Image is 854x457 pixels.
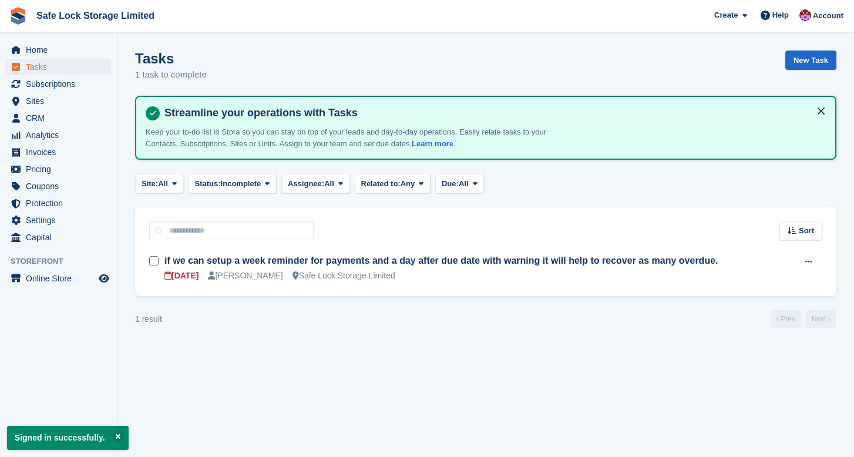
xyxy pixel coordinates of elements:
p: Signed in successfully. [7,426,129,450]
a: menu [6,93,111,109]
a: menu [6,161,111,177]
a: menu [6,42,111,58]
a: menu [6,229,111,246]
button: Due: All [435,174,484,193]
a: menu [6,76,111,92]
a: menu [6,178,111,194]
span: Sort [799,225,814,237]
p: Keep your to-do list in Stora so you can stay on top of your leads and day-to-day operations. Eas... [146,126,557,149]
a: New Task [785,51,836,70]
button: Related to: Any [355,174,431,193]
button: Assignee: All [281,174,350,193]
span: Related to: [361,178,401,190]
div: [PERSON_NAME] [208,270,283,282]
h4: Streamline your operations with Tasks [160,106,826,120]
div: Safe Lock Storage Limited [292,270,395,282]
a: Preview store [97,271,111,285]
span: Analytics [26,127,96,143]
span: Subscriptions [26,76,96,92]
span: Any [401,178,415,190]
span: All [459,178,469,190]
a: Previous [771,310,801,328]
span: CRM [26,110,96,126]
span: Sites [26,93,96,109]
img: stora-icon-8386f47178a22dfd0bd8f6a31ec36ba5ce8667c1dd55bd0f319d3a0aa187defe.svg [9,7,27,25]
h1: Tasks [135,51,207,66]
a: menu [6,270,111,287]
span: Help [772,9,789,21]
span: Online Store [26,270,96,287]
a: if we can setup a week reminder for payments and a day after due date with warning it will help t... [164,256,718,266]
span: All [158,178,168,190]
a: menu [6,212,111,228]
button: Status: Incomplete [189,174,277,193]
span: Account [813,10,843,22]
a: menu [6,144,111,160]
span: Incomplete [221,178,261,190]
span: Coupons [26,178,96,194]
span: Site: [142,178,158,190]
a: menu [6,127,111,143]
span: Pricing [26,161,96,177]
span: Settings [26,212,96,228]
p: 1 task to complete [135,68,207,82]
a: Safe Lock Storage Limited [32,6,159,25]
span: Capital [26,229,96,246]
span: All [324,178,334,190]
div: [DATE] [164,270,199,282]
a: Learn more [412,139,453,148]
span: Protection [26,195,96,211]
a: menu [6,59,111,75]
span: Create [714,9,738,21]
img: Toni Ebong [799,9,811,21]
div: 1 result [135,313,162,325]
span: Due: [442,178,459,190]
a: Next [806,310,836,328]
span: Tasks [26,59,96,75]
span: Storefront [11,256,117,267]
span: Status: [195,178,221,190]
a: menu [6,195,111,211]
button: Site: All [135,174,184,193]
span: Invoices [26,144,96,160]
a: menu [6,110,111,126]
span: Home [26,42,96,58]
nav: Page [768,310,839,328]
span: Assignee: [288,178,324,190]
